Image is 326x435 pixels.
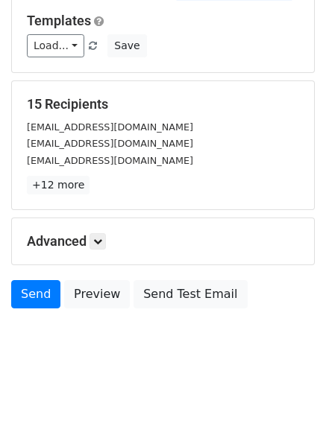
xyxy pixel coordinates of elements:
small: [EMAIL_ADDRESS][DOMAIN_NAME] [27,155,193,166]
a: Preview [64,280,130,308]
iframe: Chat Widget [251,363,326,435]
small: [EMAIL_ADDRESS][DOMAIN_NAME] [27,138,193,149]
h5: Advanced [27,233,299,250]
small: [EMAIL_ADDRESS][DOMAIN_NAME] [27,121,193,133]
a: +12 more [27,176,90,194]
a: Send [11,280,60,308]
a: Load... [27,34,84,57]
a: Templates [27,13,91,28]
a: Send Test Email [134,280,247,308]
h5: 15 Recipients [27,96,299,112]
button: Save [107,34,146,57]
